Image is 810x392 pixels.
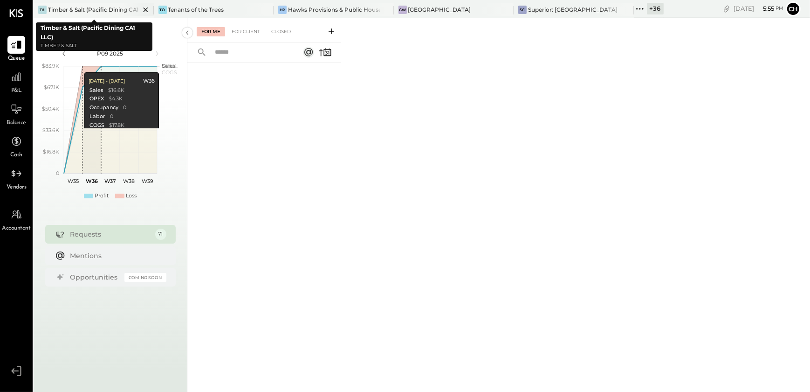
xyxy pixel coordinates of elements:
a: Queue [0,36,32,63]
div: + 36 [647,3,664,14]
text: Sales [162,63,176,69]
div: Tenants of the Trees [168,6,224,14]
span: Balance [7,119,26,127]
text: W39 [142,178,153,184]
div: Sales [89,87,103,94]
text: $83.9K [42,63,59,69]
div: SC [518,6,527,14]
div: P09 2025 [71,49,150,57]
div: COGS [89,122,104,129]
text: $16.8K [43,148,59,155]
div: Requests [70,230,151,239]
text: 0 [56,170,59,176]
a: Accountant [0,206,32,233]
div: $16.6K [108,87,124,94]
div: [GEOGRAPHIC_DATA] [408,6,471,14]
div: Opportunities [70,273,120,282]
div: Occupancy [89,104,118,112]
button: Ch [786,1,801,16]
div: [DATE] - [DATE] [89,78,125,84]
span: Cash [10,151,22,160]
div: T& [38,6,47,14]
div: $4.3K [109,95,123,103]
text: $33.6K [42,127,59,133]
div: 0 [123,104,126,112]
div: HP [278,6,287,14]
div: 71 [155,229,166,240]
div: Hawks Provisions & Public House [288,6,380,14]
div: copy link [722,4,731,14]
b: Timber & Salt (Pacific Dining CA1 LLC) [41,24,135,41]
div: Closed [267,27,295,36]
span: P&L [11,87,22,95]
span: Vendors [7,183,27,192]
div: $17.8K [109,122,124,129]
div: Profit [95,192,109,200]
a: Cash [0,133,32,160]
a: P&L [0,68,32,95]
span: Accountant [2,224,31,233]
text: $67.1K [44,84,59,91]
div: Loss [126,192,137,200]
a: Balance [0,100,32,127]
p: Timber & Salt [41,42,148,50]
text: COGS [162,69,177,76]
div: 0 [110,113,113,120]
div: Coming Soon [124,273,166,282]
div: For Client [227,27,265,36]
div: Mentions [70,251,162,260]
text: $50.4K [42,105,59,112]
div: To [158,6,167,14]
span: Queue [8,55,25,63]
div: OPEX [89,95,104,103]
div: Timber & Salt (Pacific Dining CA1 LLC) [48,6,140,14]
a: Vendors [0,165,32,192]
text: W38 [123,178,135,184]
div: Superior: [GEOGRAPHIC_DATA] [528,6,618,14]
div: [DATE] [734,4,783,13]
div: For Me [197,27,225,36]
text: W37 [104,178,116,184]
div: GW [398,6,407,14]
text: W36 [86,178,98,184]
div: W36 [143,77,155,85]
div: Labor [89,113,105,120]
text: W35 [68,178,79,184]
